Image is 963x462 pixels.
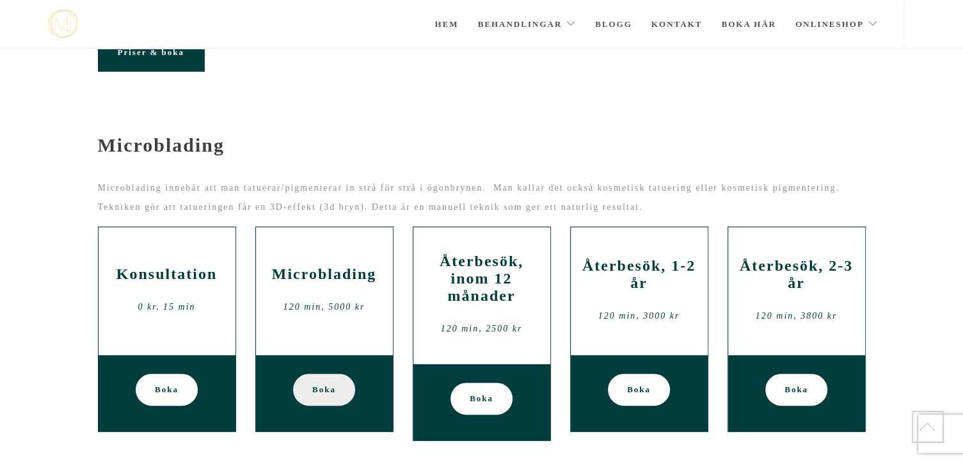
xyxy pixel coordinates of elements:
[423,253,541,305] h2: Återbesök, inom 12 månader
[608,374,670,406] a: Boka
[450,383,513,415] a: Boka
[98,179,866,217] p: Microblading innebär att man tatuerar/pigmenterar in strå för strå i ögonbrynen. Man kallar det o...
[738,257,856,292] h2: Återbesök, 2-3 år
[580,257,698,292] h2: Återbesök, 1-2 år
[312,374,336,406] span: Boka
[98,113,106,134] span: -
[266,266,383,283] h2: Microblading
[118,47,184,57] span: Priser & boka
[48,10,78,38] a: mjstudio mjstudio mjstudio
[470,383,493,415] span: Boka
[738,307,856,326] div: 120 min, 3800 kr
[155,374,179,406] span: Boka
[651,2,703,47] a: Kontakt
[721,2,776,47] a: Boka här
[765,374,827,406] a: Boka
[627,374,651,406] span: Boka
[423,319,541,339] div: 120 min, 2500 kr
[98,134,225,155] strong: Microblading
[108,266,226,283] h2: Konsultation
[580,307,698,326] div: 120 min, 3000 kr
[136,374,198,406] a: Boka
[108,298,226,317] div: 0 kr, 15 min
[48,10,78,38] img: mjstudio
[478,2,577,47] a: Behandlingar
[293,374,355,406] a: Boka
[434,2,458,47] a: Hem
[595,2,632,47] a: Blogg
[266,298,383,317] div: 120 min, 5000 kr
[98,34,204,71] a: Priser & boka
[795,2,878,47] a: Onlineshop
[784,374,808,406] span: Boka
